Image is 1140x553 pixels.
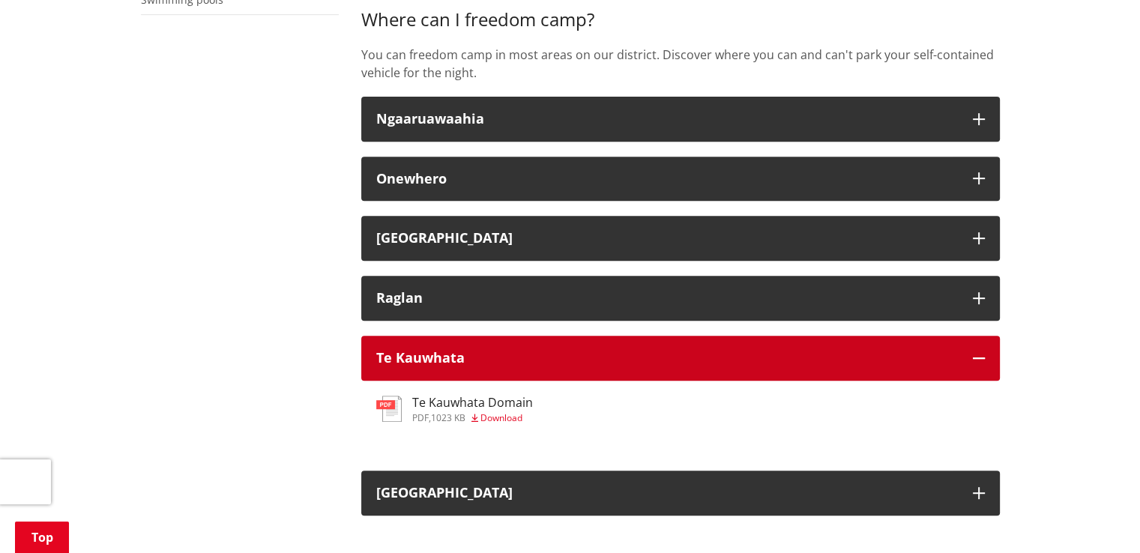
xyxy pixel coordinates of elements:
[361,276,1000,321] button: Raglan
[412,411,429,424] span: pdf
[361,471,1000,516] button: [GEOGRAPHIC_DATA]
[361,157,1000,202] button: Onewhero
[361,46,1000,82] p: You can freedom camp in most areas on our district. Discover where you can and can't park your se...
[376,351,958,366] div: Te Kauwhata
[480,411,522,424] span: Download
[412,414,533,423] div: ,
[412,396,533,410] h3: Te Kauwhata Domain
[376,291,958,306] div: Raglan
[376,172,958,187] div: Onewhero
[361,9,1000,31] h3: Where can I freedom camp?
[376,112,958,127] div: Ngaaruawaahia
[431,411,465,424] span: 1023 KB
[376,231,958,246] div: [GEOGRAPHIC_DATA]
[361,97,1000,142] button: Ngaaruawaahia
[376,396,402,422] img: document-pdf.svg
[1071,490,1125,544] iframe: Messenger Launcher
[361,216,1000,261] button: [GEOGRAPHIC_DATA]
[376,396,533,423] a: Te Kauwhata Domain pdf,1023 KB Download
[15,522,69,553] a: Top
[361,336,1000,381] button: Te Kauwhata
[376,486,958,501] div: [GEOGRAPHIC_DATA]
